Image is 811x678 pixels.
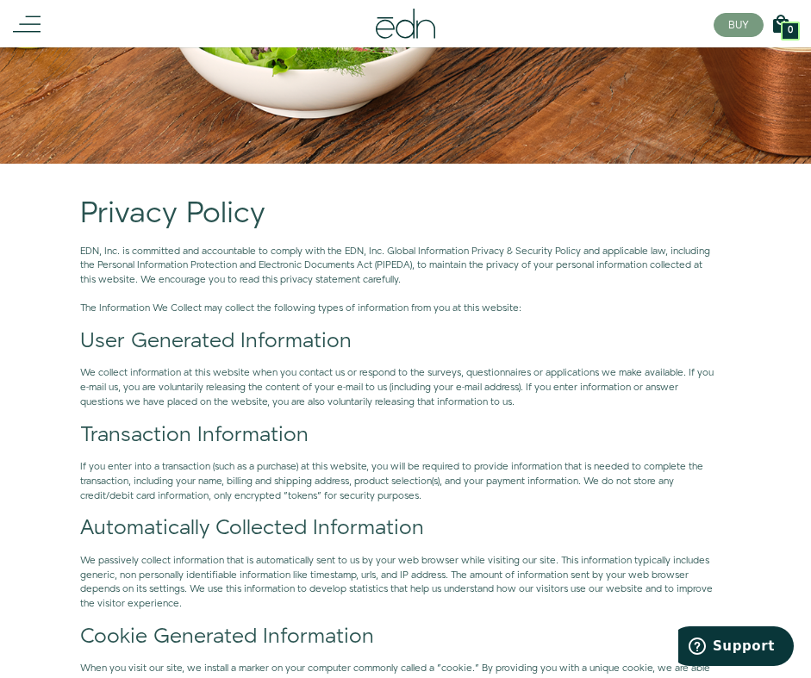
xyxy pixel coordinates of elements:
[80,245,718,288] p: EDN, Inc. is committed and accountable to comply with the EDN, Inc. Global Information Privacy & ...
[80,517,718,539] h2: Automatically Collected Information
[788,26,793,35] span: 0
[80,302,718,316] p: The Information We Collect may collect the following types of information from you at this website:
[80,460,718,503] p: If you enter into a transaction (such as a purchase) at this website, you will be required to pro...
[80,554,718,612] p: We passively collect information that is automatically sent to us by your web browser while visit...
[80,198,718,230] h1: Privacy Policy
[80,625,718,648] h2: Cookie Generated Information
[678,626,794,669] iframe: Opens a widget where you can find more information
[80,366,718,409] p: We collect information at this website when you contact us or respond to the surveys, questionnai...
[80,330,718,352] h2: User Generated Information
[80,424,718,446] h2: Transaction Information
[714,13,764,37] button: BUY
